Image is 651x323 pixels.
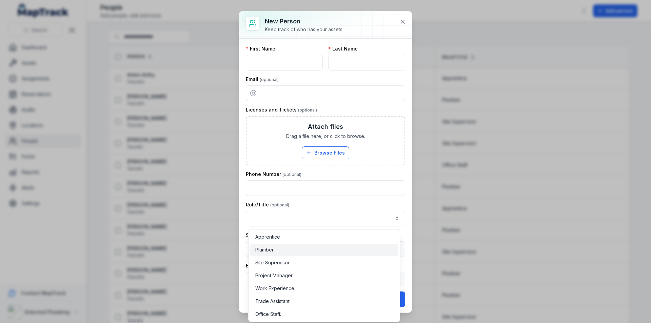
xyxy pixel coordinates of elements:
[255,285,294,292] span: Work Experience
[255,298,290,305] span: Trade Assistant
[255,246,274,253] span: Plumber
[255,259,290,266] span: Site Supervisor
[255,272,293,279] span: Project Manager
[255,311,281,318] span: Office Staff.
[255,234,280,240] span: Apprentice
